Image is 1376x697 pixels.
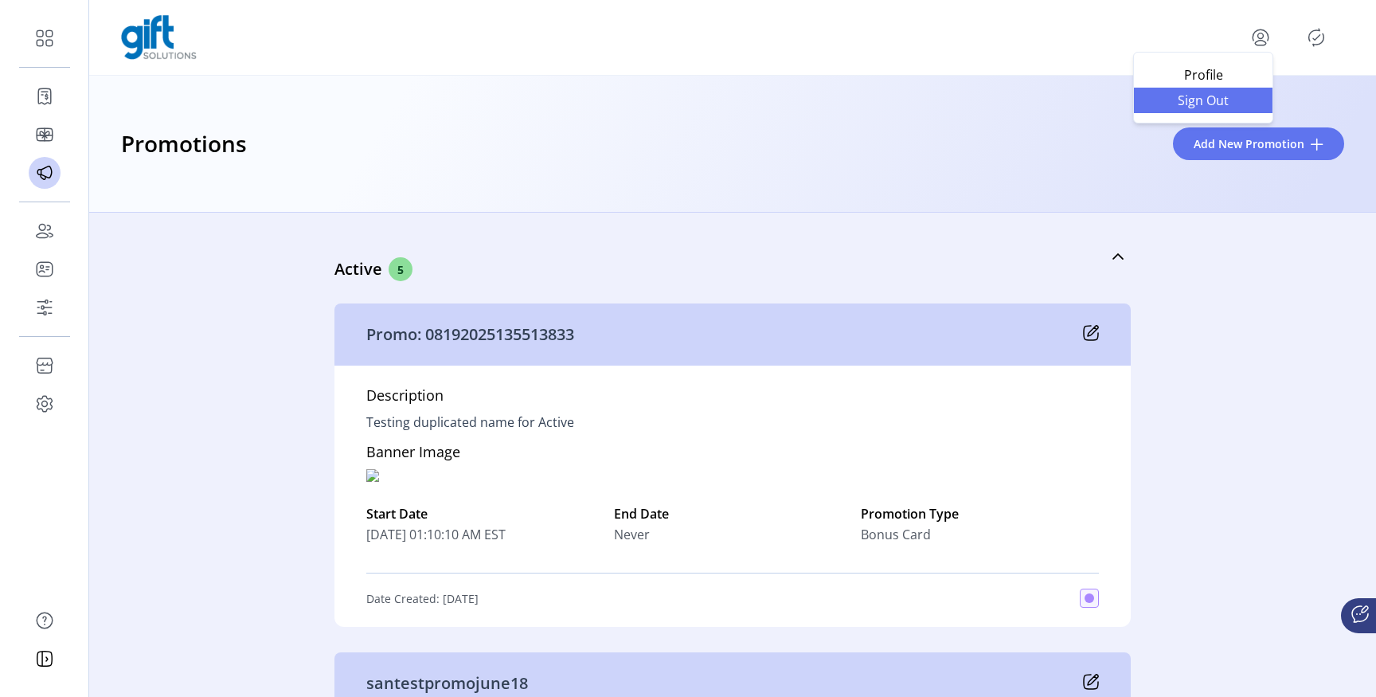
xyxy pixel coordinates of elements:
[614,525,650,544] span: Never
[366,672,528,695] p: santestpromojune18
[334,222,1131,291] a: Active5
[389,257,412,281] span: 5
[366,441,460,469] h5: Banner Image
[334,257,389,281] p: Active
[121,127,247,162] h3: Promotions
[1134,62,1272,88] a: Profile
[1134,88,1272,113] li: Sign Out
[366,323,574,347] p: Promo: 08192025135513833
[1173,127,1344,160] button: Add New Promotion
[1143,69,1263,81] span: Profile
[1304,25,1329,50] button: Publisher Panel
[366,525,604,544] span: [DATE] 01:10:10 AM EST
[861,525,931,544] span: Bonus Card
[366,413,574,432] p: Testing duplicated name for Active
[366,590,479,607] p: Date Created: [DATE]
[366,385,444,413] h5: Description
[1143,94,1263,107] span: Sign Out
[366,504,604,523] label: Start Date
[614,504,852,523] label: End Date
[1248,25,1273,50] button: menu
[366,469,460,482] img: RESPONSIVE_2db49e35-aa9f-44b4-bd03-396dd5a896f8.jpeg
[861,504,1099,523] label: Promotion Type
[1194,135,1304,152] span: Add New Promotion
[121,15,197,60] img: logo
